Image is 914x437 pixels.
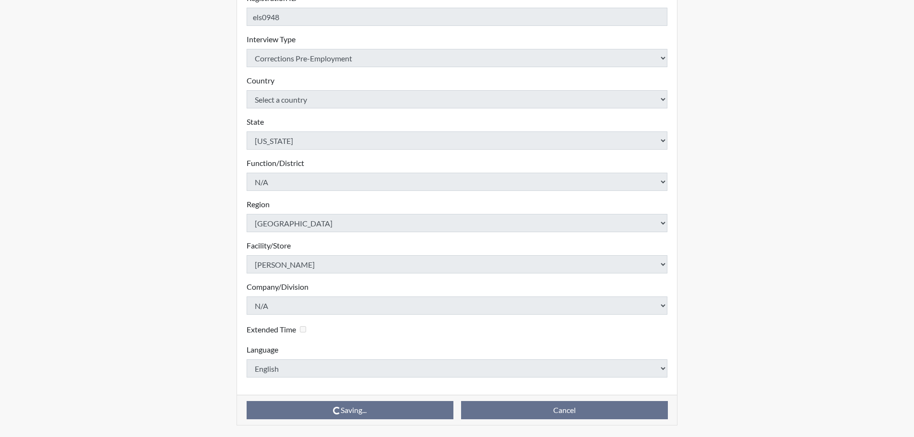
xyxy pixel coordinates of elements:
label: Function/District [247,157,304,169]
label: Facility/Store [247,240,291,251]
label: Extended Time [247,324,296,335]
div: Checking this box will provide the interviewee with an accomodation of extra time to answer each ... [247,322,310,336]
label: Country [247,75,274,86]
label: Language [247,344,278,355]
button: Cancel [461,401,668,419]
label: Company/Division [247,281,309,293]
label: Region [247,199,270,210]
input: Insert a Registration ID, which needs to be a unique alphanumeric value for each interviewee [247,8,668,26]
label: State [247,116,264,128]
button: Saving... [247,401,453,419]
label: Interview Type [247,34,296,45]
